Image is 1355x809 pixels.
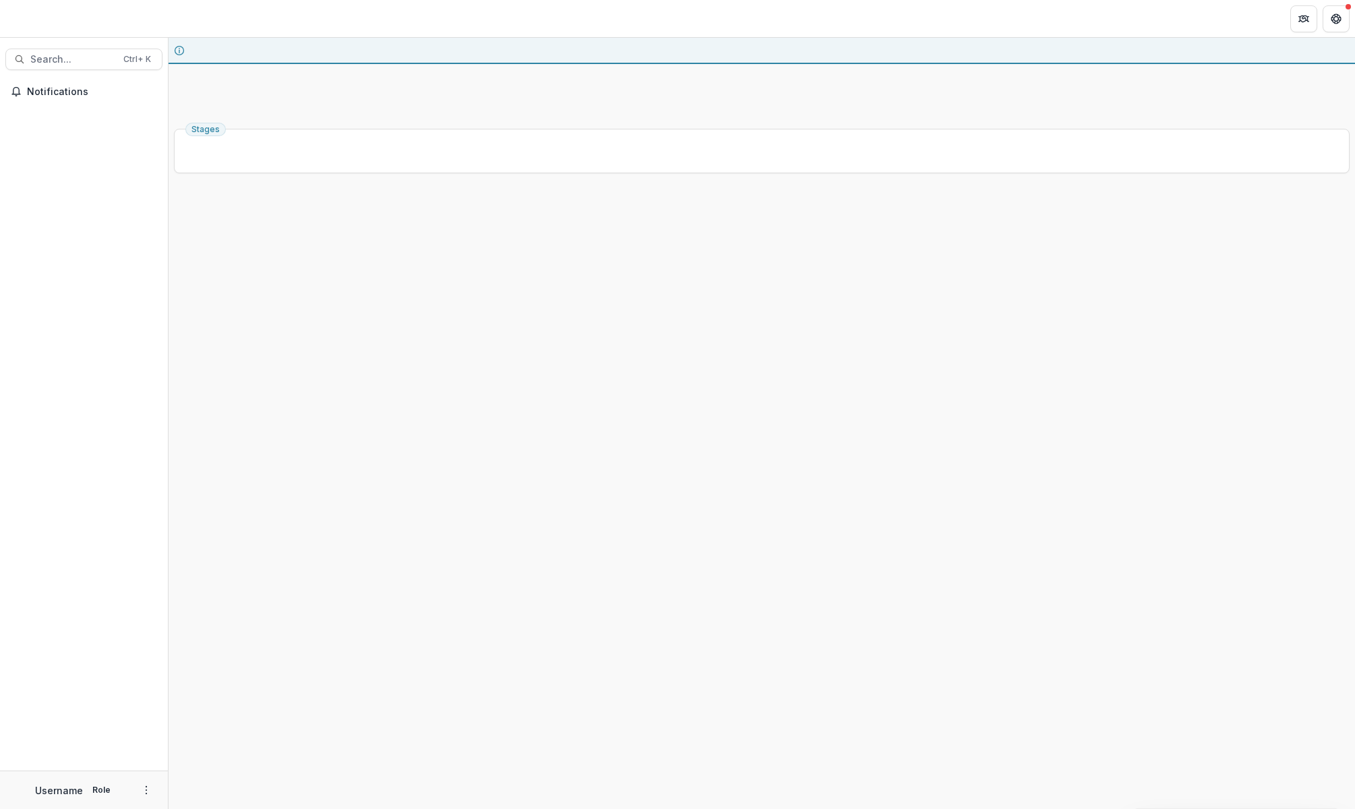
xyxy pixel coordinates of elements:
[5,49,162,70] button: Search...
[1323,5,1350,32] button: Get Help
[88,784,115,796] p: Role
[5,81,162,102] button: Notifications
[30,54,115,65] span: Search...
[27,86,157,98] span: Notifications
[1290,5,1317,32] button: Partners
[121,52,154,67] div: Ctrl + K
[191,125,220,134] span: Stages
[138,782,154,798] button: More
[35,783,83,798] p: Username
